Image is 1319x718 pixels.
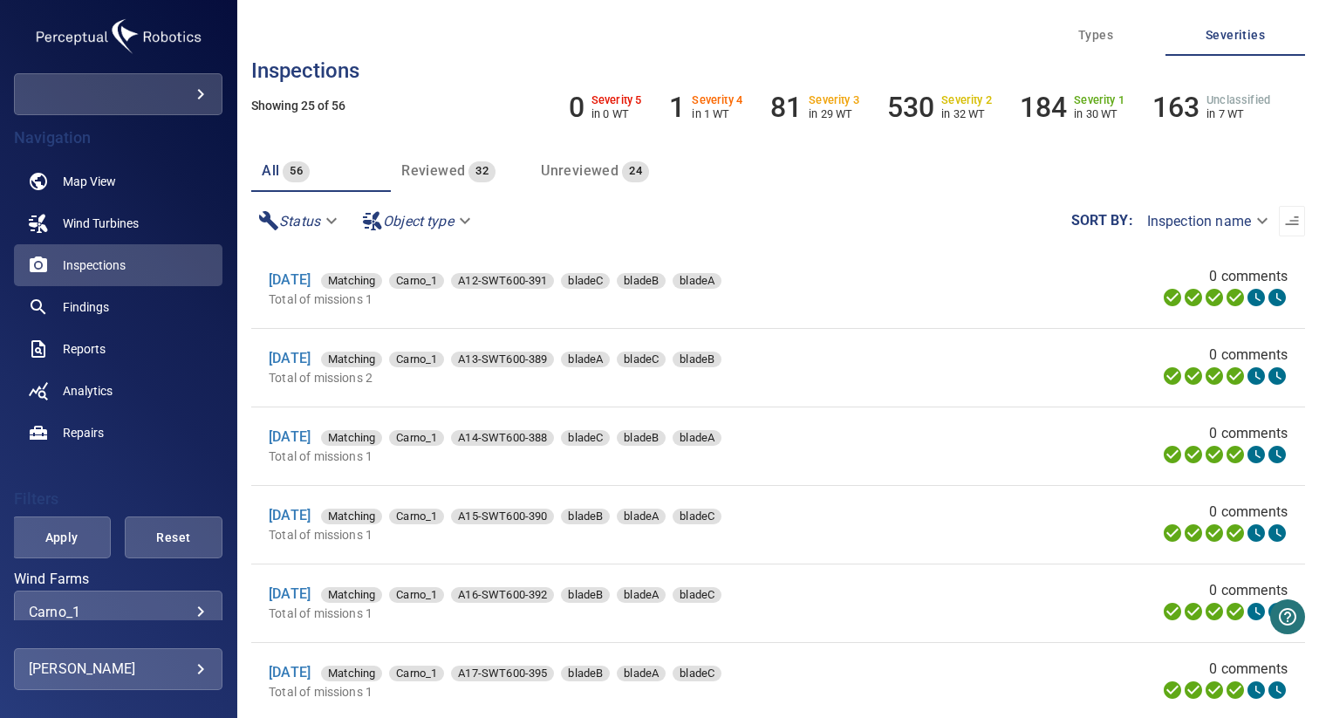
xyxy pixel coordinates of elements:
span: 0 comments [1209,659,1288,680]
a: [DATE] [269,428,311,445]
svg: Classification 0% [1267,287,1288,308]
span: Repairs [63,424,104,441]
svg: Uploading 100% [1162,523,1183,544]
label: Wind Farms [14,572,222,586]
div: Matching [321,666,382,681]
span: A14-SWT600-388 [451,429,554,447]
span: bladeA [673,272,721,290]
span: bladeA [617,586,666,604]
span: bladeA [617,508,666,525]
span: 0 comments [1209,502,1288,523]
div: Object type [355,206,482,236]
em: Object type [383,213,454,229]
button: Apply [12,516,110,558]
span: A12-SWT600-391 [451,272,554,290]
div: bladeA [617,509,666,524]
svg: ML Processing 100% [1225,601,1246,622]
svg: Matching 0% [1246,287,1267,308]
p: in 32 WT [941,107,992,120]
div: Carno_1 [389,509,444,524]
div: Carno_1 [389,587,444,603]
span: Apply [34,527,88,549]
svg: Selecting 100% [1204,366,1225,386]
label: Sort by : [1071,214,1133,228]
h3: Inspections [251,59,1305,82]
a: map noActive [14,161,222,202]
h6: 81 [770,91,802,124]
div: A14-SWT600-388 [451,430,554,446]
div: bladeC [673,509,721,524]
div: Matching [321,352,382,367]
span: bladeC [561,272,610,290]
span: Carno_1 [389,272,444,290]
svg: Selecting 100% [1204,601,1225,622]
div: bladeA [561,352,610,367]
a: analytics noActive [14,370,222,412]
div: bladeC [673,666,721,681]
span: All [262,162,279,179]
span: Matching [321,508,382,525]
svg: Uploading 100% [1162,680,1183,701]
div: [PERSON_NAME] [29,655,208,683]
a: [DATE] [269,585,311,602]
li: Severity 3 [770,91,859,124]
div: bladeC [617,352,666,367]
em: Status [279,213,320,229]
div: Carno_1 [389,273,444,289]
svg: Data Formatted 100% [1183,444,1204,465]
span: Carno_1 [389,665,444,682]
span: 24 [622,161,649,181]
svg: Classification 0% [1267,523,1288,544]
h6: 163 [1152,91,1199,124]
div: A13-SWT600-389 [451,352,554,367]
span: Inspections [63,256,126,274]
h6: 184 [1020,91,1067,124]
svg: Data Formatted 100% [1183,366,1204,386]
div: bladeA [617,666,666,681]
div: Matching [321,509,382,524]
div: A17-SWT600-395 [451,666,554,681]
svg: Selecting 100% [1204,680,1225,701]
a: findings noActive [14,286,222,328]
a: [DATE] [269,664,311,680]
a: repairs noActive [14,412,222,454]
svg: Classification 0% [1267,366,1288,386]
span: Map View [63,173,116,190]
span: bladeB [561,586,610,604]
div: A16-SWT600-392 [451,587,554,603]
span: bladeA [561,351,610,368]
span: Severities [1176,24,1295,46]
svg: Matching 0% [1246,523,1267,544]
p: in 0 WT [591,107,642,120]
p: in 1 WT [692,107,742,120]
span: A13-SWT600-389 [451,351,554,368]
div: Inspection name [1133,206,1279,236]
span: Wind Turbines [63,215,139,232]
div: bladeB [561,509,610,524]
span: Reports [63,340,106,358]
svg: Data Formatted 100% [1183,601,1204,622]
h5: Showing 25 of 56 [251,99,1305,113]
div: bladeA [617,587,666,603]
svg: Data Formatted 100% [1183,287,1204,308]
div: bladeA [673,273,721,289]
span: A15-SWT600-390 [451,508,554,525]
p: Total of missions 1 [269,448,943,465]
svg: Selecting 100% [1204,523,1225,544]
li: Severity 4 [669,91,742,124]
h6: 0 [569,91,584,124]
span: 0 comments [1209,266,1288,287]
svg: ML Processing 100% [1225,287,1246,308]
div: bladeB [673,352,721,367]
p: in 29 WT [809,107,859,120]
div: Carno_1 [29,604,208,620]
div: bladeB [617,430,666,446]
span: Carno_1 [389,429,444,447]
span: Carno_1 [389,351,444,368]
h6: Severity 3 [809,94,859,106]
span: Types [1036,24,1155,46]
span: Matching [321,665,382,682]
span: Matching [321,272,382,290]
svg: ML Processing 100% [1225,680,1246,701]
span: bladeA [673,429,721,447]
